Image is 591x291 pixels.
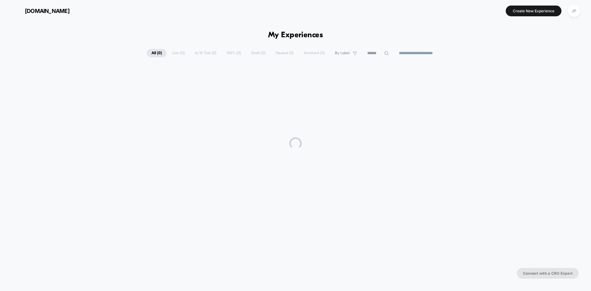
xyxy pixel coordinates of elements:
h1: My Experiences [268,31,323,40]
span: By Label [335,51,350,55]
button: Create New Experience [506,6,561,16]
span: [DOMAIN_NAME] [25,8,70,14]
button: Connect with a CRO Expert [517,268,579,279]
button: JP [566,5,582,17]
button: [DOMAIN_NAME] [9,6,71,16]
div: JP [568,5,580,17]
span: All ( 0 ) [147,49,167,57]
